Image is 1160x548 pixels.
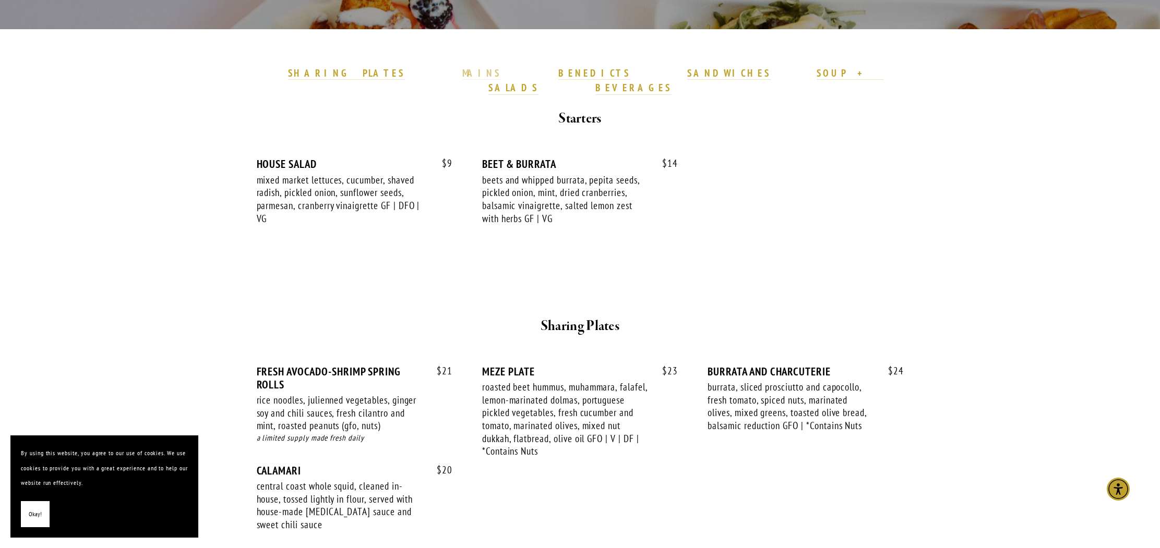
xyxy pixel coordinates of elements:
div: central coast whole squid, cleaned in-house, tossed lightly in flour, served with house-made [MED... [257,480,423,531]
div: roasted beet hummus, muhammara, falafel, lemon-marinated dolmas, portuguese pickled vegetables, f... [482,381,648,458]
span: 14 [652,157,678,169]
div: a limited supply made fresh daily [257,432,452,444]
a: BENEDICTS [558,67,630,80]
strong: SHARING PLATES [288,67,405,79]
div: mixed market lettuces, cucumber, shaved radish, pickled onion, sunflower seeds, parmesan, cranber... [257,174,423,225]
strong: BENEDICTS [558,67,630,79]
div: FRESH AVOCADO-SHRIMP SPRING ROLLS [257,365,452,391]
span: Okay! [29,507,42,522]
strong: MAINS [462,67,501,79]
button: Okay! [21,501,50,528]
span: $ [437,464,442,476]
strong: SANDWICHES [687,67,771,79]
div: BURRATA AND CHARCUTERIE [708,365,903,378]
span: 21 [426,365,452,377]
strong: Starters [558,109,601,128]
div: MEZE PLATE [482,365,678,378]
a: SOUP + SALADS [488,67,883,95]
div: Accessibility Menu [1107,478,1130,501]
span: 24 [878,365,904,377]
span: $ [662,364,667,377]
div: HOUSE SALAD [257,157,452,171]
div: beets and whipped burrata, pepita seeds, pickled onion, mint, dried cranberries, balsamic vinaigr... [482,174,648,225]
a: BEVERAGES [595,81,672,95]
span: 9 [432,157,452,169]
section: Cookie banner [10,435,198,538]
a: MAINS [462,67,501,80]
a: SHARING PLATES [288,67,405,80]
span: $ [437,364,442,377]
span: 23 [652,365,678,377]
span: $ [888,364,893,377]
div: CALAMARI [257,464,452,477]
div: burrata, sliced prosciutto and capocollo, fresh tomato, spiced nuts, marinated olives, mixed gree... [708,381,874,432]
a: SANDWICHES [687,67,771,80]
strong: Sharing Plates [541,317,619,335]
div: BEET & BURRATA [482,157,678,171]
span: $ [442,157,447,169]
span: $ [662,157,667,169]
div: rice noodles, julienned vegetables, ginger soy and chili sauces, fresh cilantro and mint, roasted... [257,394,423,432]
strong: BEVERAGES [595,81,672,94]
p: By using this website, you agree to our use of cookies. We use cookies to provide you with a grea... [21,446,188,491]
span: 20 [426,464,452,476]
